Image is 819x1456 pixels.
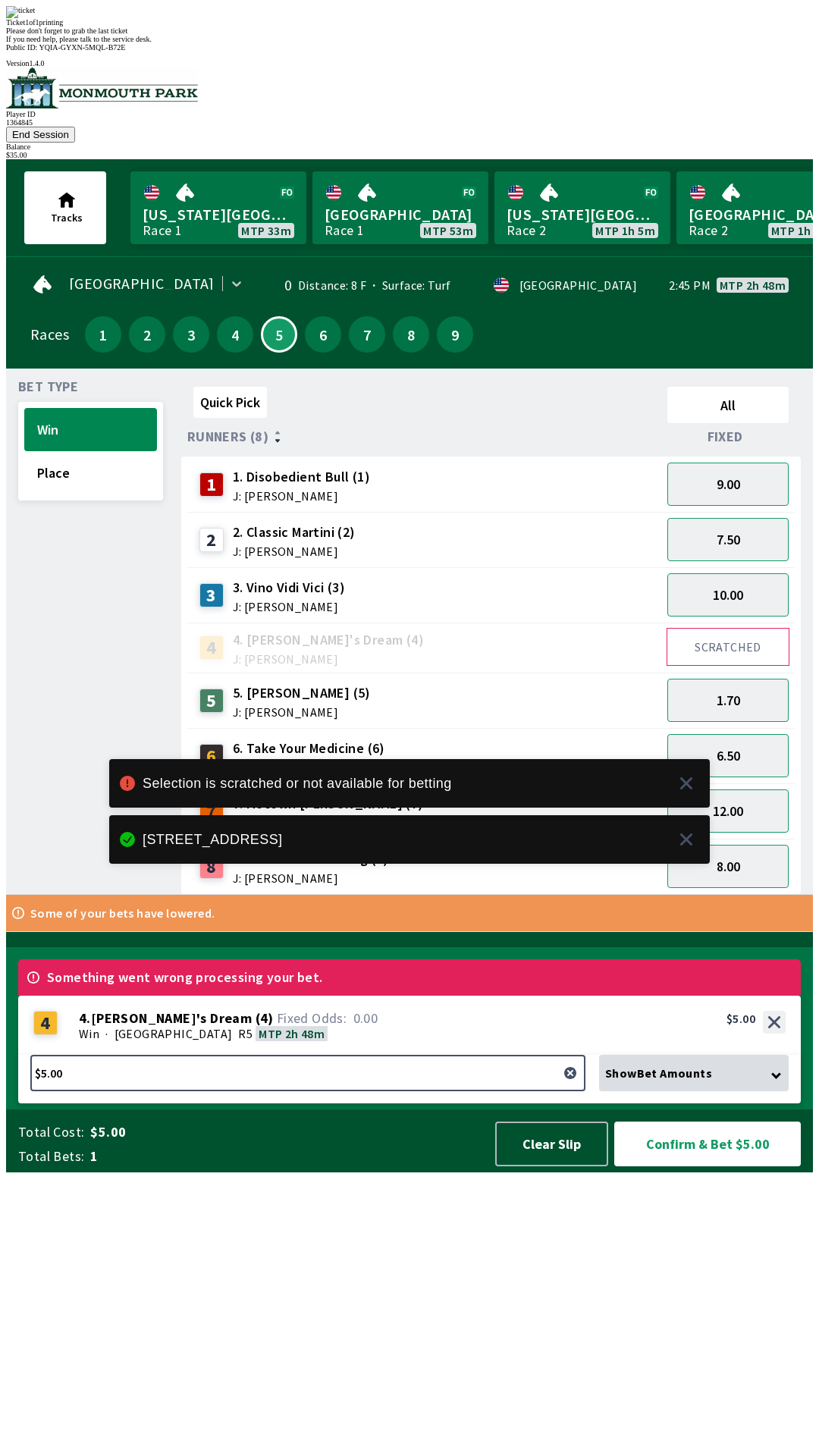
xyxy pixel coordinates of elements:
span: J: [PERSON_NAME] [233,601,345,613]
span: J: [PERSON_NAME] [233,545,356,557]
div: SCRATCHED [667,639,789,654]
div: Race 1 [143,224,182,237]
span: MTP 33m [241,224,291,237]
span: Win [37,421,144,438]
button: Tracks [24,171,106,244]
span: All [674,397,782,414]
div: Race 2 [507,224,546,237]
button: 8.00 [667,845,789,888]
span: Show Bet Amounts [605,1065,712,1081]
span: R5 [238,1026,253,1041]
div: 4 [33,1011,58,1035]
span: 4 . [79,1011,91,1026]
span: Something went wrong processing your bet. [47,971,322,984]
div: 1364845 [6,118,813,127]
img: ticket [6,6,35,18]
div: 0 [268,279,292,291]
span: 1.70 [717,692,740,709]
button: 9.00 [667,463,789,506]
span: MTP 2h 48m [720,279,786,291]
button: 2 [129,316,165,353]
button: 8 [393,316,429,353]
span: 12.00 [713,802,743,820]
span: Fixed [708,431,743,443]
span: 7 [353,329,381,340]
div: 5 [199,689,224,713]
button: $5.00 [30,1055,585,1091]
span: MTP 2h 48m [259,1026,325,1041]
button: 10.00 [667,573,789,617]
span: 2. Classic Martini (2) [233,522,356,542]
div: 6 [199,744,224,768]
div: Please don't forget to grab the last ticket [6,27,813,35]
span: [GEOGRAPHIC_DATA] [325,205,476,224]
span: [US_STATE][GEOGRAPHIC_DATA] [507,205,658,224]
span: Confirm & Bet $5.00 [627,1134,788,1153]
span: 3. Vino Vidi Vici (3) [233,578,345,598]
button: 7.50 [667,518,789,561]
div: 3 [199,583,224,607]
span: 0.00 [353,1009,378,1027]
button: 12.00 [667,789,789,833]
span: J: [PERSON_NAME] [233,872,389,884]
button: 6.50 [667,734,789,777]
button: End Session [6,127,75,143]
div: 1 [199,472,224,497]
div: 2 [199,528,224,552]
div: $ 35.00 [6,151,813,159]
span: Runners (8) [187,431,268,443]
span: 6. Take Your Medicine (6) [233,739,385,758]
span: 1 [89,329,118,340]
button: 9 [437,316,473,353]
span: J: [PERSON_NAME] [233,706,371,718]
div: [STREET_ADDRESS] [143,833,282,846]
span: 6 [309,329,337,340]
span: [GEOGRAPHIC_DATA] [115,1026,233,1041]
span: Total Bets: [18,1147,84,1166]
span: [PERSON_NAME]'s Dream [91,1011,252,1026]
span: YQIA-GYXN-5MQL-B72E [39,43,126,52]
span: Quick Pick [200,394,260,411]
a: [GEOGRAPHIC_DATA]Race 1MTP 53m [312,171,488,244]
span: 9.00 [717,475,740,493]
span: [GEOGRAPHIC_DATA] [69,278,215,290]
span: MTP 53m [423,224,473,237]
button: Win [24,408,157,451]
div: Runners (8) [187,429,661,444]
button: 4 [217,316,253,353]
button: 6 [305,316,341,353]
button: 5 [261,316,297,353]
span: 8 [397,329,425,340]
span: MTP 1h 5m [595,224,655,237]
div: Race 2 [689,224,728,237]
a: [US_STATE][GEOGRAPHIC_DATA]Race 2MTP 1h 5m [494,171,670,244]
span: 7.50 [717,531,740,548]
span: 10.00 [713,586,743,604]
span: 1 [90,1147,481,1166]
span: $5.00 [90,1123,481,1141]
span: Win [79,1026,99,1041]
div: Race 1 [325,224,364,237]
span: 4 [221,329,249,340]
span: If you need help, please talk to the service desk. [6,35,152,43]
span: Surface: Turf [366,278,451,293]
span: 3 [177,329,206,340]
span: J: [PERSON_NAME] [233,653,424,665]
p: Some of your bets have lowered. [30,907,215,919]
div: Selection is scratched or not available for betting [143,777,452,789]
span: 5 [266,331,292,338]
div: Balance [6,143,813,151]
span: Place [37,464,144,482]
span: 2 [133,329,162,340]
span: Clear Slip [509,1135,595,1153]
button: Place [24,451,157,494]
span: 8.00 [717,858,740,875]
a: [US_STATE][GEOGRAPHIC_DATA]Race 1MTP 33m [130,171,306,244]
div: Public ID: [6,43,813,52]
span: Bet Type [18,381,78,393]
button: 1 [85,316,121,353]
button: Quick Pick [193,387,267,418]
div: Races [30,328,69,340]
span: 5. [PERSON_NAME] (5) [233,683,371,703]
button: All [667,387,789,423]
